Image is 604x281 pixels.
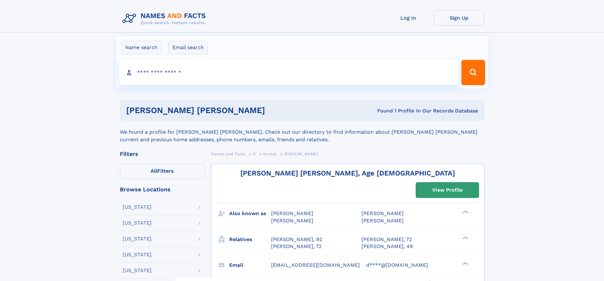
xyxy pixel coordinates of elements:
a: [PERSON_NAME], 49 [361,243,413,250]
span: [PERSON_NAME] [271,210,313,216]
span: [EMAIL_ADDRESS][DOMAIN_NAME] [271,262,360,268]
img: Logo Names and Facts [120,10,211,27]
span: Dexter [263,152,277,156]
div: Browse Locations [120,187,205,192]
label: Email search [168,41,208,54]
div: View Profile [432,183,463,197]
span: [PERSON_NAME] [271,218,313,224]
div: [US_STATE] [123,268,152,273]
a: [PERSON_NAME], 72 [361,236,412,243]
div: [US_STATE] [123,236,152,241]
label: Name search [121,41,162,54]
a: Log In [383,10,434,26]
span: D [253,152,256,156]
a: View Profile [416,182,479,198]
h3: Email [229,260,271,271]
a: [PERSON_NAME], 72 [271,243,321,250]
a: Dexter [263,150,277,158]
span: [PERSON_NAME] [361,218,404,224]
a: [PERSON_NAME] [PERSON_NAME], Age [DEMOGRAPHIC_DATA] [240,169,455,177]
div: [US_STATE] [123,220,152,226]
a: [PERSON_NAME], 92 [271,236,322,243]
h1: [PERSON_NAME] [PERSON_NAME] [126,106,321,114]
div: Found 1 Profile In Our Records Database [321,107,478,114]
a: Sign Up [434,10,484,26]
div: ❯ [461,236,469,240]
div: [US_STATE] [123,205,152,210]
div: ❯ [461,261,469,265]
div: Filters [120,151,205,157]
div: [US_STATE] [123,252,152,257]
span: All [151,168,157,174]
div: We found a profile for [PERSON_NAME] [PERSON_NAME]. Check out our directory to find information a... [120,121,484,144]
input: search input [119,60,459,85]
h3: Relatives [229,234,271,245]
h3: Also known as [229,208,271,219]
span: [PERSON_NAME] [284,152,318,156]
a: Names and Facts [211,150,246,158]
div: ❯ [461,210,469,214]
button: Search Button [461,60,485,85]
label: Filters [120,164,205,179]
a: D [253,150,256,158]
span: [PERSON_NAME] [361,210,404,216]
